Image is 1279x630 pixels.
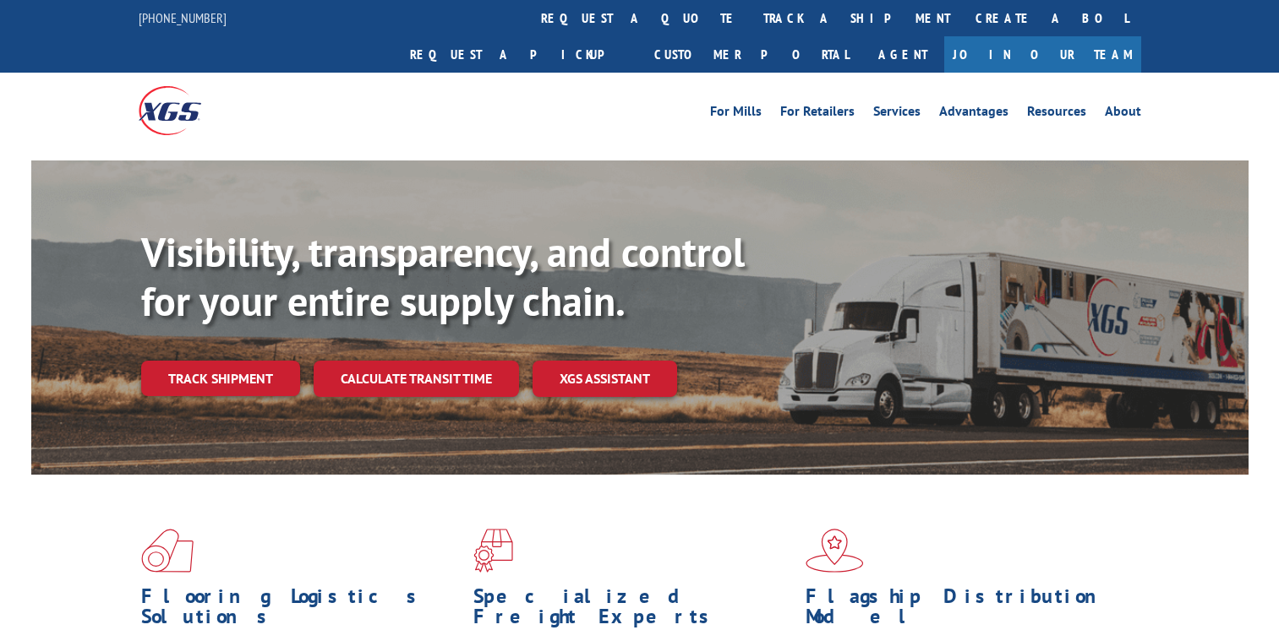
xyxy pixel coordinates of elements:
[1027,105,1086,123] a: Resources
[139,9,227,26] a: [PHONE_NUMBER]
[141,361,300,396] a: Track shipment
[1105,105,1141,123] a: About
[141,225,745,327] b: Visibility, transparency, and control for your entire supply chain.
[806,529,864,573] img: xgs-icon-flagship-distribution-model-red
[873,105,921,123] a: Services
[141,529,194,573] img: xgs-icon-total-supply-chain-intelligence-red
[710,105,762,123] a: For Mills
[397,36,642,73] a: Request a pickup
[861,36,944,73] a: Agent
[314,361,519,397] a: Calculate transit time
[642,36,861,73] a: Customer Portal
[944,36,1141,73] a: Join Our Team
[939,105,1008,123] a: Advantages
[473,529,513,573] img: xgs-icon-focused-on-flooring-red
[780,105,855,123] a: For Retailers
[533,361,677,397] a: XGS ASSISTANT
